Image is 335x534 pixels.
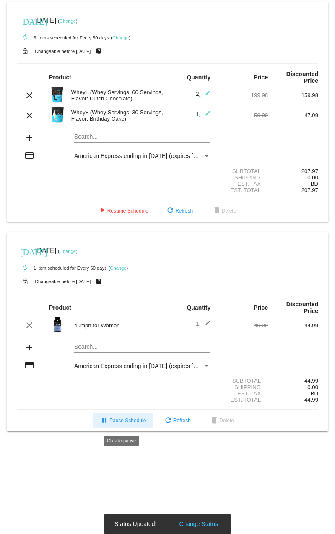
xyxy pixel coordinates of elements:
[17,266,107,271] small: 1 item scheduled for Every 60 days
[24,110,34,121] mat-icon: clear
[196,111,210,117] span: 1
[94,276,104,287] mat-icon: live_help
[74,134,210,140] input: Search...
[17,35,109,40] small: 3 items scheduled for Every 30 days
[218,181,268,187] div: Est. Tax
[58,18,78,24] small: ( )
[200,90,210,100] mat-icon: edit
[94,46,104,57] mat-icon: live_help
[218,390,268,397] div: Est. Tax
[111,35,130,40] small: ( )
[156,413,197,428] button: Refresh
[74,344,210,350] input: Search...
[196,91,210,97] span: 2
[91,203,155,218] button: Resume Schedule
[24,320,34,330] mat-icon: clear
[218,112,268,118] div: 59.99
[218,322,268,329] div: 49.99
[74,363,210,369] mat-select: Payment Method
[218,92,268,98] div: 199.98
[114,520,221,528] simple-snack-bar: Status Updated!
[212,208,236,214] span: Delete
[286,301,318,314] strong: Discounted Price
[203,413,241,428] button: Delete
[209,416,219,426] mat-icon: delete
[218,168,268,174] div: Subtotal
[24,90,34,100] mat-icon: clear
[60,249,76,254] a: Change
[218,397,268,403] div: Est. Total
[177,520,221,528] button: Change Status
[74,363,257,369] span: American Express ending in [DATE] (expires [CREDIT_CARD_DATA])
[109,266,128,271] small: ( )
[163,418,191,424] span: Refresh
[24,133,34,143] mat-icon: add
[158,203,200,218] button: Refresh
[49,106,66,123] img: Image-1-Carousel-Whey-2lb-Bday-Cake-no-badge-Transp.png
[49,86,66,103] img: Image-1-Carousel-Whey-5lb-Chocolate-no-badge-Transp.png
[20,246,30,256] mat-icon: [DATE]
[24,150,34,160] mat-icon: credit_card
[301,187,318,193] span: 207.97
[110,266,126,271] a: Change
[74,153,210,159] mat-select: Payment Method
[209,418,234,424] span: Delete
[218,384,268,390] div: Shipping
[165,208,193,214] span: Refresh
[24,360,34,370] mat-icon: credit_card
[218,378,268,384] div: Subtotal
[307,384,318,390] span: 0.00
[49,304,71,311] strong: Product
[268,378,318,384] div: 44.99
[268,112,318,118] div: 47.99
[20,33,30,43] mat-icon: autorenew
[218,187,268,193] div: Est. Total
[187,304,210,311] strong: Quantity
[24,342,34,352] mat-icon: add
[165,206,175,216] mat-icon: refresh
[307,181,318,187] span: TBD
[20,16,30,26] mat-icon: [DATE]
[200,110,210,121] mat-icon: edit
[205,203,243,218] button: Delete
[35,49,91,54] small: Changeable before [DATE]
[304,397,318,403] span: 44.99
[49,74,71,81] strong: Product
[67,109,168,122] div: Whey+ (Whey Servings: 30 Servings, Flavor: Birthday Cake)
[218,174,268,181] div: Shipping
[99,418,146,424] span: Pause Schedule
[286,71,318,84] strong: Discounted Price
[196,321,210,327] span: 1
[20,263,30,273] mat-icon: autorenew
[97,206,107,216] mat-icon: play_arrow
[99,416,109,426] mat-icon: pause
[268,168,318,174] div: 207.97
[200,320,210,330] mat-icon: edit
[67,89,168,102] div: Whey+ (Whey Servings: 60 Servings, Flavor: Dutch Chocolate)
[268,92,318,98] div: 159.98
[187,74,210,81] strong: Quantity
[60,18,76,24] a: Change
[97,208,148,214] span: Resume Schedule
[163,416,173,426] mat-icon: refresh
[74,153,257,159] span: American Express ending in [DATE] (expires [CREDIT_CARD_DATA])
[20,276,30,287] mat-icon: lock_open
[93,413,153,428] button: Pause Schedule
[67,322,168,329] div: Triumph for Women
[307,174,318,181] span: 0.00
[254,74,268,81] strong: Price
[35,279,91,284] small: Changeable before [DATE]
[268,322,318,329] div: 44.99
[307,390,318,397] span: TBD
[212,206,222,216] mat-icon: delete
[112,35,129,40] a: Change
[254,304,268,311] strong: Price
[20,46,30,57] mat-icon: lock_open
[58,249,78,254] small: ( )
[49,316,66,333] img: updated-4.8-triumph-female.png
